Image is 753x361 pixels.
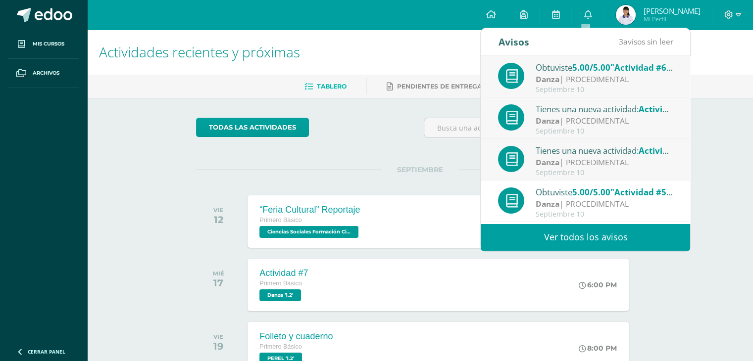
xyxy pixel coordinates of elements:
div: Tienes una nueva actividad: [536,102,673,115]
div: 6:00 PM [579,280,617,289]
a: Mis cursos [8,30,79,59]
div: | PROCEDIMENTAL [536,198,673,210]
span: Cerrar panel [28,348,65,355]
span: Actividad #6 [639,145,691,156]
div: “Feria Cultural” Reportaje [259,205,361,215]
span: Archivos [33,69,59,77]
span: 3 [618,36,623,47]
div: Actividad #7 [259,268,308,278]
div: MIÉ [213,270,224,277]
span: Ciencias Sociales Formación Ciudadana e Interculturalidad '1.2' [259,226,358,238]
span: Actividades recientes y próximas [99,43,300,61]
span: 5.00/5.00 [572,62,610,73]
div: 8:00 PM [579,344,617,353]
div: VIE [213,207,223,214]
span: "Actividad #6" [610,62,673,73]
a: todas las Actividades [196,118,309,137]
div: 19 [213,340,223,352]
div: | PROCEDIMENTAL [536,74,673,85]
span: Pendientes de entrega [397,83,482,90]
span: Tablero [317,83,347,90]
strong: Danza [536,198,559,209]
div: Folleto y cuaderno [259,331,333,342]
span: 5.00/5.00 [572,186,610,198]
a: Archivos [8,59,79,88]
div: | PROCEDIMENTAL [536,157,673,168]
span: Danza '1.2' [259,289,301,301]
div: | PROCEDIMENTAL [536,115,673,127]
span: [PERSON_NAME] [643,6,700,16]
strong: Danza [536,157,559,168]
img: a870b3e5c06432351c4097df98eac26b.png [616,5,636,25]
a: Tablero [304,79,347,94]
span: avisos sin leer [618,36,673,47]
div: Septiembre 10 [536,127,673,135]
strong: Danza [536,74,559,85]
div: 12 [213,214,223,226]
span: Mis cursos [33,40,64,48]
div: VIE [213,333,223,340]
a: Pendientes de entrega [387,79,482,94]
div: Tienes una nueva actividad: [536,144,673,157]
div: Septiembre 10 [536,169,673,177]
span: SEPTIEMBRE [381,165,459,174]
div: Obtuviste en [536,61,673,74]
span: Primero Básico [259,280,301,287]
span: Primero Básico [259,217,301,224]
span: Primero Básico [259,343,301,350]
div: Avisos [498,28,529,55]
div: Obtuviste en [536,185,673,198]
span: Actividad #7 [639,103,691,115]
strong: Danza [536,115,559,126]
div: Septiembre 10 [536,86,673,94]
span: "Actividad #5" [610,186,673,198]
a: Ver todos los avisos [481,224,690,251]
div: 17 [213,277,224,289]
span: Mi Perfil [643,15,700,23]
div: Septiembre 10 [536,210,673,219]
input: Busca una actividad próxima aquí... [424,118,644,137]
